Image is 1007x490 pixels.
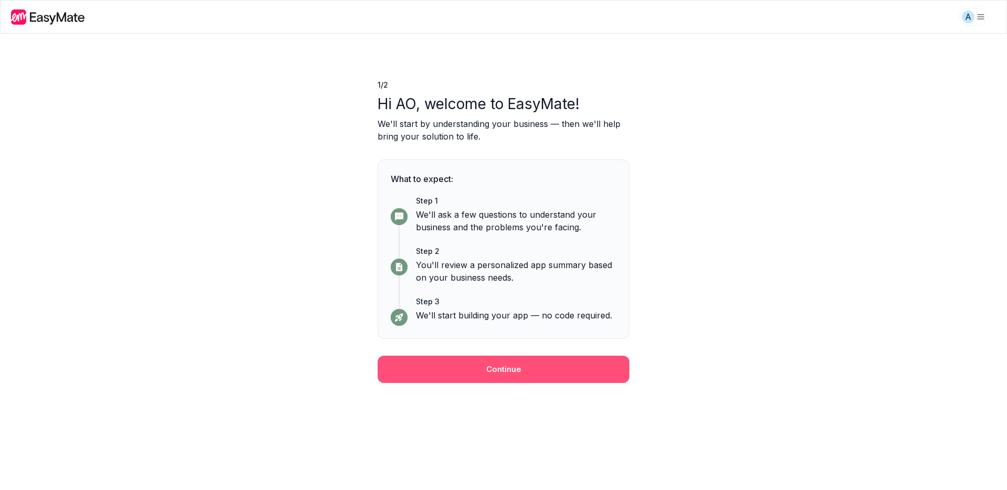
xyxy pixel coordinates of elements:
[416,259,616,284] p: You'll review a personalized app summary based on your business needs.
[378,356,629,383] button: Continue
[416,296,616,307] p: Step 3
[378,80,629,90] p: 1 / 2
[378,94,629,113] p: Hi AO, welcome to EasyMate!
[416,246,616,257] p: Step 2
[391,173,616,185] p: What to expect:
[962,10,974,23] div: A
[416,208,616,233] p: We'll ask a few questions to understand your business and the problems you're facing.
[416,196,616,206] p: Step 1
[378,118,629,143] p: We'll start by understanding your business — then we'll help bring your solution to life.
[416,309,616,322] p: We'll start building your app — no code required.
